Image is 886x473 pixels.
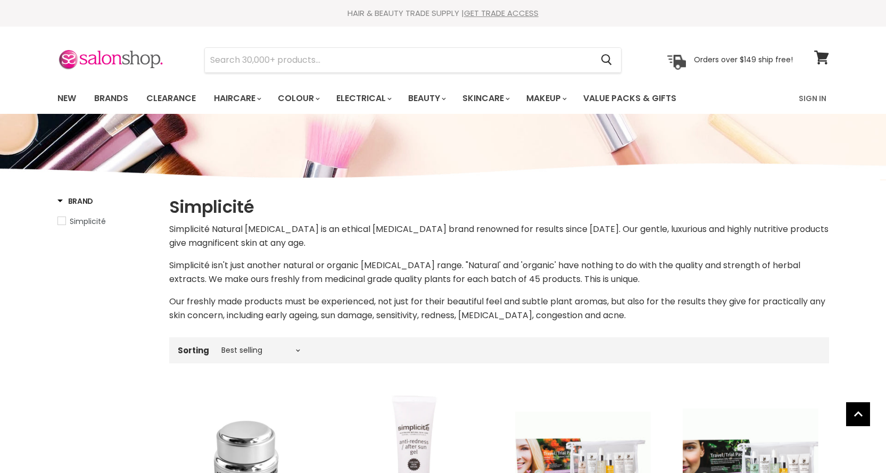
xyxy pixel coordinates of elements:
form: Product [204,47,622,73]
a: Value Packs & Gifts [575,87,684,110]
a: Haircare [206,87,268,110]
input: Search [205,48,593,72]
ul: Main menu [49,83,739,114]
div: HAIR & BEAUTY TRADE SUPPLY | [44,8,842,19]
a: Beauty [400,87,452,110]
a: Brands [86,87,136,110]
p: Our freshly made products must be experienced, not just for their beautiful feel and subtle plant... [169,295,829,322]
h3: Brand [57,196,94,206]
p: Simplicité isn't just another natural or organic [MEDICAL_DATA] range. "Natural' and 'organic' ha... [169,259,829,286]
nav: Main [44,83,842,114]
a: Sign In [792,87,833,110]
label: Sorting [178,346,209,355]
h1: Simplicité [169,196,829,218]
a: Electrical [328,87,398,110]
a: New [49,87,84,110]
span: Simplicité Natural [MEDICAL_DATA] is an ethical [MEDICAL_DATA] brand renowned for results since [... [169,223,829,249]
a: Skincare [454,87,516,110]
a: Clearance [138,87,204,110]
a: Colour [270,87,326,110]
a: GET TRADE ACCESS [464,7,539,19]
a: Simplicité [57,215,156,227]
a: Makeup [518,87,573,110]
button: Search [593,48,621,72]
p: Orders over $149 ship free! [694,55,793,64]
span: Simplicité [70,216,106,227]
